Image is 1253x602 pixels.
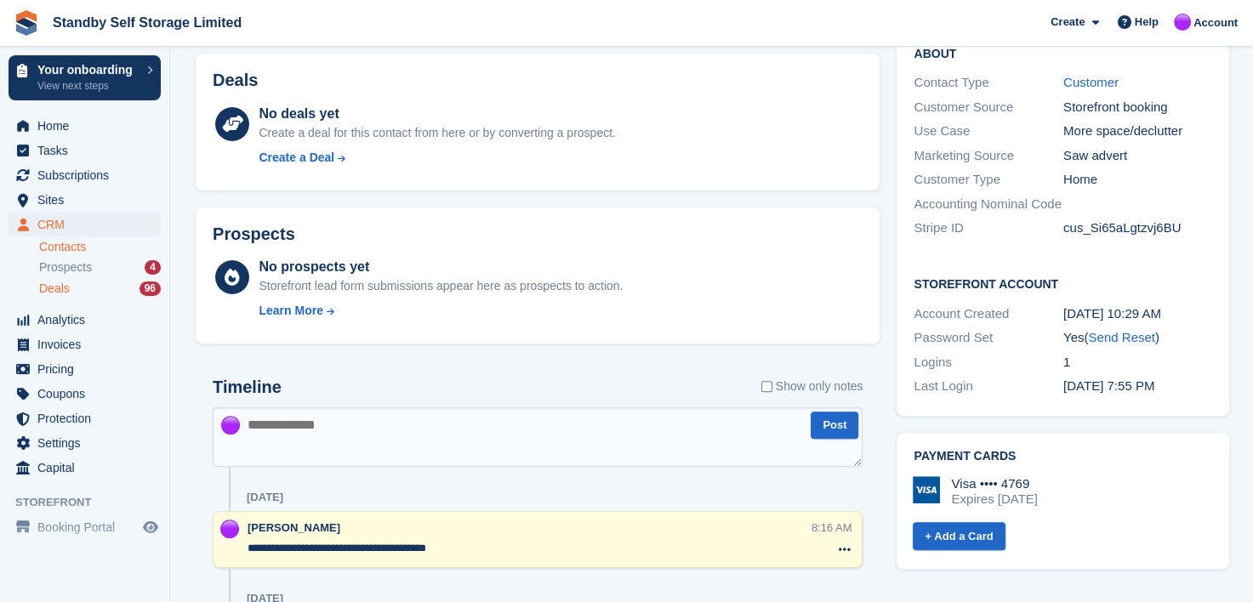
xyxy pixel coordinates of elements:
[951,476,1037,491] div: Visa •••• 4769
[37,515,140,539] span: Booking Portal
[9,357,161,381] a: menu
[9,163,161,187] a: menu
[140,517,161,537] a: Preview store
[914,275,1212,292] h2: Storefront Account
[913,522,1005,550] a: + Add a Card
[39,258,161,276] a: Prospects 4
[259,149,334,167] div: Create a Deal
[37,64,139,76] p: Your onboarding
[914,304,1063,324] div: Account Created
[913,476,940,503] img: Visa Logo
[1063,378,1154,393] time: 2025-07-19 18:55:18 UTC
[259,149,615,167] a: Create a Deal
[811,412,858,440] button: Post
[951,491,1037,507] div: Expires [DATE]
[37,188,140,212] span: Sites
[9,332,161,356] a: menu
[1063,219,1213,238] div: cus_Si65aLgtzvj6BU
[1063,170,1213,190] div: Home
[220,520,239,538] img: Sue Ford
[37,213,140,236] span: CRM
[37,456,140,480] span: Capital
[37,357,140,381] span: Pricing
[37,78,139,94] p: View next steps
[914,122,1063,141] div: Use Case
[213,224,295,244] h2: Prospects
[9,431,161,455] a: menu
[9,382,161,406] a: menu
[213,378,282,397] h2: Timeline
[1063,75,1119,89] a: Customer
[1063,353,1213,372] div: 1
[914,450,1212,463] h2: Payment cards
[140,281,161,296] div: 96
[39,281,70,297] span: Deals
[914,146,1063,166] div: Marketing Source
[914,44,1212,61] h2: About
[9,308,161,332] a: menu
[914,328,1063,348] div: Password Set
[145,260,161,275] div: 4
[1088,330,1154,344] a: Send Reset
[1051,14,1085,31] span: Create
[9,139,161,162] a: menu
[914,73,1063,93] div: Contact Type
[259,257,623,277] div: No prospects yet
[37,139,140,162] span: Tasks
[914,219,1063,238] div: Stripe ID
[248,521,340,534] span: [PERSON_NAME]
[247,491,283,504] div: [DATE]
[259,302,623,320] a: Learn More
[1063,146,1213,166] div: Saw advert
[9,515,161,539] a: menu
[259,124,615,142] div: Create a deal for this contact from here or by converting a prospect.
[9,114,161,138] a: menu
[9,406,161,430] a: menu
[9,188,161,212] a: menu
[39,239,161,255] a: Contacts
[1193,14,1238,31] span: Account
[259,277,623,295] div: Storefront lead form submissions appear here as prospects to action.
[761,378,863,395] label: Show only notes
[1063,98,1213,117] div: Storefront booking
[37,406,140,430] span: Protection
[1135,14,1159,31] span: Help
[1084,330,1159,344] span: ( )
[1063,304,1213,324] div: [DATE] 10:29 AM
[1063,122,1213,141] div: More space/declutter
[914,377,1063,396] div: Last Login
[914,98,1063,117] div: Customer Source
[37,114,140,138] span: Home
[15,494,169,511] span: Storefront
[39,259,92,275] span: Prospects
[914,353,1063,372] div: Logins
[37,382,140,406] span: Coupons
[259,302,322,320] div: Learn More
[221,416,240,434] img: Sue Ford
[9,456,161,480] a: menu
[259,104,615,124] div: No deals yet
[14,10,39,36] img: stora-icon-8386f47178a22dfd0bd8f6a31ec36ba5ce8667c1dd55bd0f319d3a0aa187defe.svg
[9,55,161,100] a: Your onboarding View next steps
[812,520,852,536] div: 8:16 AM
[37,163,140,187] span: Subscriptions
[37,332,140,356] span: Invoices
[37,431,140,455] span: Settings
[1174,14,1191,31] img: Sue Ford
[9,213,161,236] a: menu
[39,280,161,298] a: Deals 96
[213,71,258,90] h2: Deals
[914,195,1063,214] div: Accounting Nominal Code
[914,170,1063,190] div: Customer Type
[761,378,772,395] input: Show only notes
[1063,328,1213,348] div: Yes
[46,9,248,37] a: Standby Self Storage Limited
[37,308,140,332] span: Analytics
